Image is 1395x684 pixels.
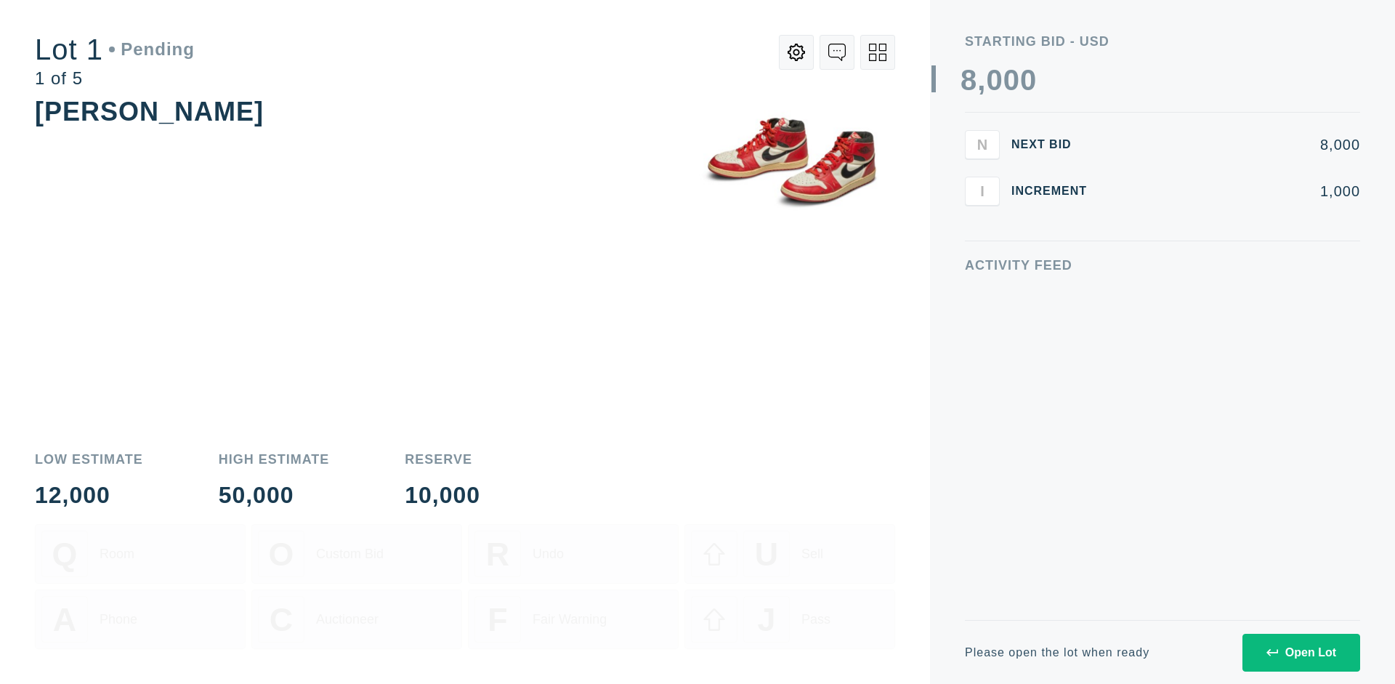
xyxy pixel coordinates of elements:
div: 0 [986,65,1003,94]
div: Starting Bid - USD [965,35,1360,48]
div: [PERSON_NAME] [35,97,264,126]
button: N [965,130,1000,159]
span: I [980,182,984,199]
div: 50,000 [219,483,330,507]
div: 8 [961,65,977,94]
div: High Estimate [219,453,330,466]
div: Open Lot [1266,646,1336,659]
div: 8,000 [1110,137,1360,152]
div: 0 [1020,65,1037,94]
div: Activity Feed [965,259,1360,272]
div: 12,000 [35,483,143,507]
div: Low Estimate [35,453,143,466]
div: Increment [1011,185,1099,197]
div: 0 [1003,65,1020,94]
div: 1,000 [1110,184,1360,198]
div: Pending [109,41,195,58]
button: Open Lot [1242,634,1360,672]
div: Reserve [405,453,480,466]
div: 1 of 5 [35,70,195,87]
span: N [977,136,987,153]
div: 10,000 [405,483,480,507]
div: Next Bid [1011,139,1099,150]
div: Lot 1 [35,35,195,64]
div: Please open the lot when ready [965,647,1149,659]
div: , [977,65,986,356]
button: I [965,177,1000,206]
